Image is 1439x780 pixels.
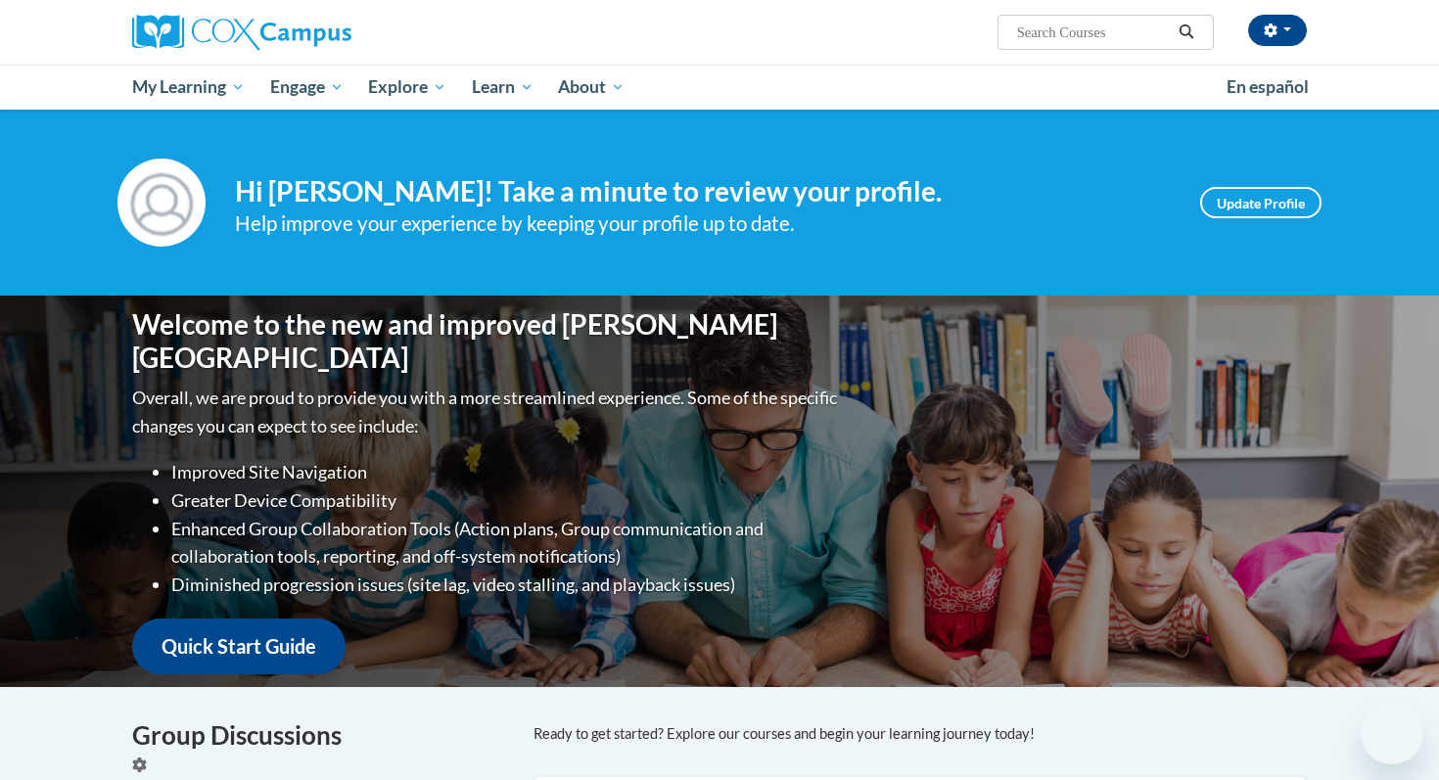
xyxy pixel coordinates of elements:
[1361,702,1423,764] iframe: Button to launch messaging window
[235,207,1171,240] div: Help improve your experience by keeping your profile up to date.
[1172,21,1201,44] button: Search
[270,75,344,99] span: Engage
[132,716,504,755] h4: Group Discussions
[257,65,356,110] a: Engage
[1214,67,1322,108] a: En español
[132,619,346,674] a: Quick Start Guide
[117,159,206,247] img: Profile Image
[1015,21,1172,44] input: Search Courses
[1200,187,1322,218] a: Update Profile
[368,75,446,99] span: Explore
[171,458,842,486] li: Improved Site Navigation
[132,384,842,440] p: Overall, we are proud to provide you with a more streamlined experience. Some of the specific cha...
[1227,76,1309,97] span: En español
[472,75,534,99] span: Learn
[171,571,842,599] li: Diminished progression issues (site lag, video stalling, and playback issues)
[132,75,245,99] span: My Learning
[132,15,504,50] a: Cox Campus
[558,75,625,99] span: About
[1248,15,1307,46] button: Account Settings
[132,15,351,50] img: Cox Campus
[119,65,257,110] a: My Learning
[103,65,1336,110] div: Main menu
[171,486,842,515] li: Greater Device Compatibility
[235,175,1171,208] h4: Hi [PERSON_NAME]! Take a minute to review your profile.
[546,65,638,110] a: About
[171,515,842,572] li: Enhanced Group Collaboration Tools (Action plans, Group communication and collaboration tools, re...
[132,308,842,374] h1: Welcome to the new and improved [PERSON_NAME][GEOGRAPHIC_DATA]
[355,65,459,110] a: Explore
[459,65,546,110] a: Learn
